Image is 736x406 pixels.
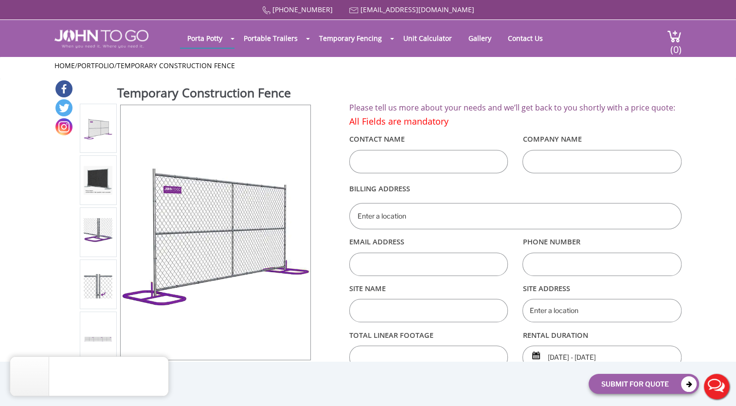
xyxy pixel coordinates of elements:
[667,30,682,43] img: cart a
[522,346,682,369] input: Start date | End date
[272,5,333,14] a: [PHONE_NUMBER]
[589,374,699,394] button: Submit For Quote
[77,61,114,70] a: Portfolio
[55,118,72,135] a: Instagram
[54,61,75,70] a: Home
[180,29,230,48] a: Porta Potty
[522,131,682,148] label: Company Name
[461,29,499,48] a: Gallery
[522,280,682,296] label: Site Address
[670,35,682,56] span: (0)
[84,334,112,344] img: Product
[349,117,682,127] h4: All Fields are mandatory
[349,280,508,296] label: Site Name
[121,137,310,327] img: Product
[349,104,682,112] h2: Please tell us more about your needs and we’ll get back to you shortly with a price quote:
[84,114,112,143] img: Product
[349,203,682,229] input: Enter a location
[522,327,682,343] label: rental duration
[55,80,72,97] a: Facebook
[349,327,508,343] label: Total linear footage
[522,234,682,250] label: Phone Number
[697,367,736,406] button: Live Chat
[349,177,682,201] label: Billing Address
[501,29,550,48] a: Contact Us
[55,99,72,116] a: Twitter
[262,6,270,15] img: Call
[396,29,459,48] a: Unit Calculator
[84,270,112,298] img: Product
[84,218,112,246] img: Product
[360,5,474,14] a: [EMAIL_ADDRESS][DOMAIN_NAME]
[522,299,682,322] input: Enter a location
[54,61,682,71] ul: / /
[84,166,112,195] img: Product
[117,61,235,70] a: Temporary Construction Fence
[54,30,148,48] img: JOHN to go
[349,234,508,250] label: Email Address
[117,84,312,104] h1: Temporary Construction Fence
[236,29,305,48] a: Portable Trailers
[349,7,359,14] img: Mail
[349,131,508,148] label: Contact Name
[312,29,389,48] a: Temporary Fencing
